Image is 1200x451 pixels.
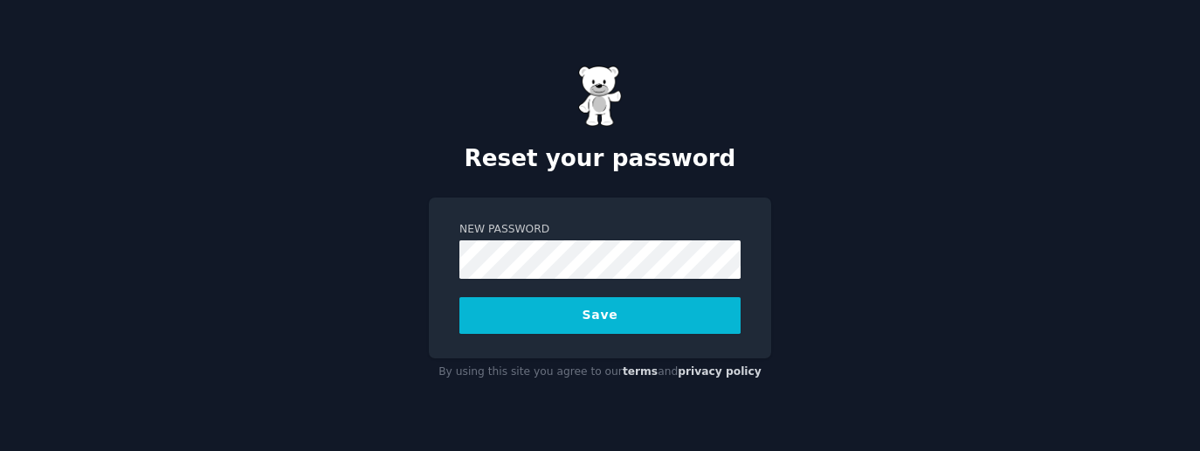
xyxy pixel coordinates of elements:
[578,66,622,127] img: Gummy Bear
[459,297,741,334] button: Save
[678,365,762,378] a: privacy policy
[459,222,741,238] label: New Password
[429,358,771,386] div: By using this site you agree to our and
[623,365,658,378] a: terms
[429,145,771,173] h2: Reset your password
